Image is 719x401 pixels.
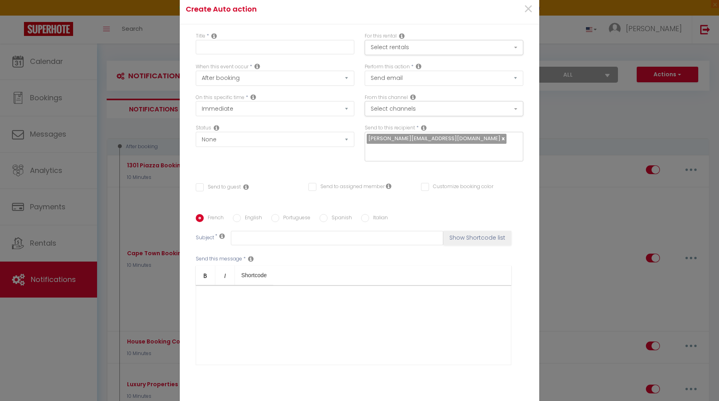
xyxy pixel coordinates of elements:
[399,33,405,39] i: This Rental
[421,125,427,131] i: Recipient
[365,94,408,101] label: From this channel
[410,94,416,100] i: Action Channel
[365,63,410,71] label: Perform this action
[365,101,523,116] button: Select channels
[241,214,262,223] label: English
[214,125,219,131] i: Booking status
[365,32,397,40] label: For this rental
[369,214,388,223] label: Italian
[196,32,205,40] label: Title
[196,234,214,242] label: Subject
[443,231,511,245] button: Show Shortcode list
[685,365,713,395] iframe: Chat
[279,214,310,223] label: Portuguese
[186,4,414,15] h4: Create Auto action
[235,266,273,285] a: Shortcode
[243,184,249,190] i: Send to Guest
[215,266,235,285] a: Italic
[250,94,256,100] i: Action Time
[196,124,211,132] label: Status
[523,1,533,18] button: Close
[365,40,523,55] button: Select rentals
[368,135,501,142] span: [PERSON_NAME][EMAIL_ADDRESS][DOMAIN_NAME]
[211,33,217,39] i: Title
[386,183,391,189] i: Send to provider if assigned
[416,63,421,69] i: Action Type
[254,63,260,69] i: Event Occur
[219,233,225,239] i: Subject
[196,63,248,71] label: When this event occur
[204,214,224,223] label: French
[328,214,352,223] label: Spanish
[6,3,30,27] button: Ouvrir le widget de chat LiveChat
[196,94,244,101] label: On this specific time
[365,124,415,132] label: Send to this recipient
[196,255,242,263] label: Send this message
[248,256,254,262] i: Message
[196,266,215,285] a: Bold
